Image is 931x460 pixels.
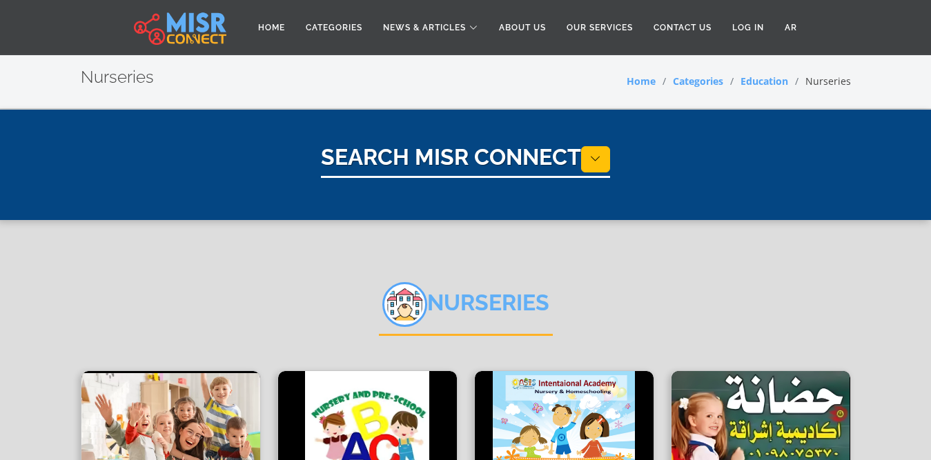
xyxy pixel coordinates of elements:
img: svIpGnOnONX3oTnXCtKP.png [382,282,427,327]
a: Log in [722,14,774,41]
a: Contact Us [643,14,722,41]
li: Nurseries [788,74,851,88]
a: Our Services [556,14,643,41]
h1: Search Misr Connect [321,144,610,178]
a: Home [627,74,656,88]
a: Categories [295,14,373,41]
a: Education [741,74,788,88]
a: Categories [673,74,723,88]
a: AR [774,14,807,41]
img: main.misr_connect [134,10,226,45]
a: Home [248,14,295,41]
a: About Us [489,14,556,41]
h2: Nurseries [81,68,154,88]
a: News & Articles [373,14,489,41]
span: News & Articles [383,21,466,34]
h2: Nurseries [379,282,553,336]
